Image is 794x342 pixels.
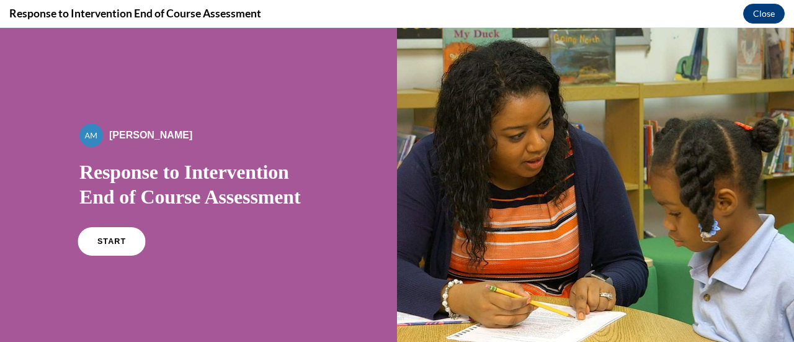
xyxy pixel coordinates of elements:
span: [PERSON_NAME] [109,102,192,112]
span: START [97,209,126,218]
h1: Response to Intervention End of Course Assessment [79,132,318,181]
h4: Response to Intervention End of Course Assessment [9,6,261,21]
button: Close [743,4,785,24]
a: START [78,199,145,228]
